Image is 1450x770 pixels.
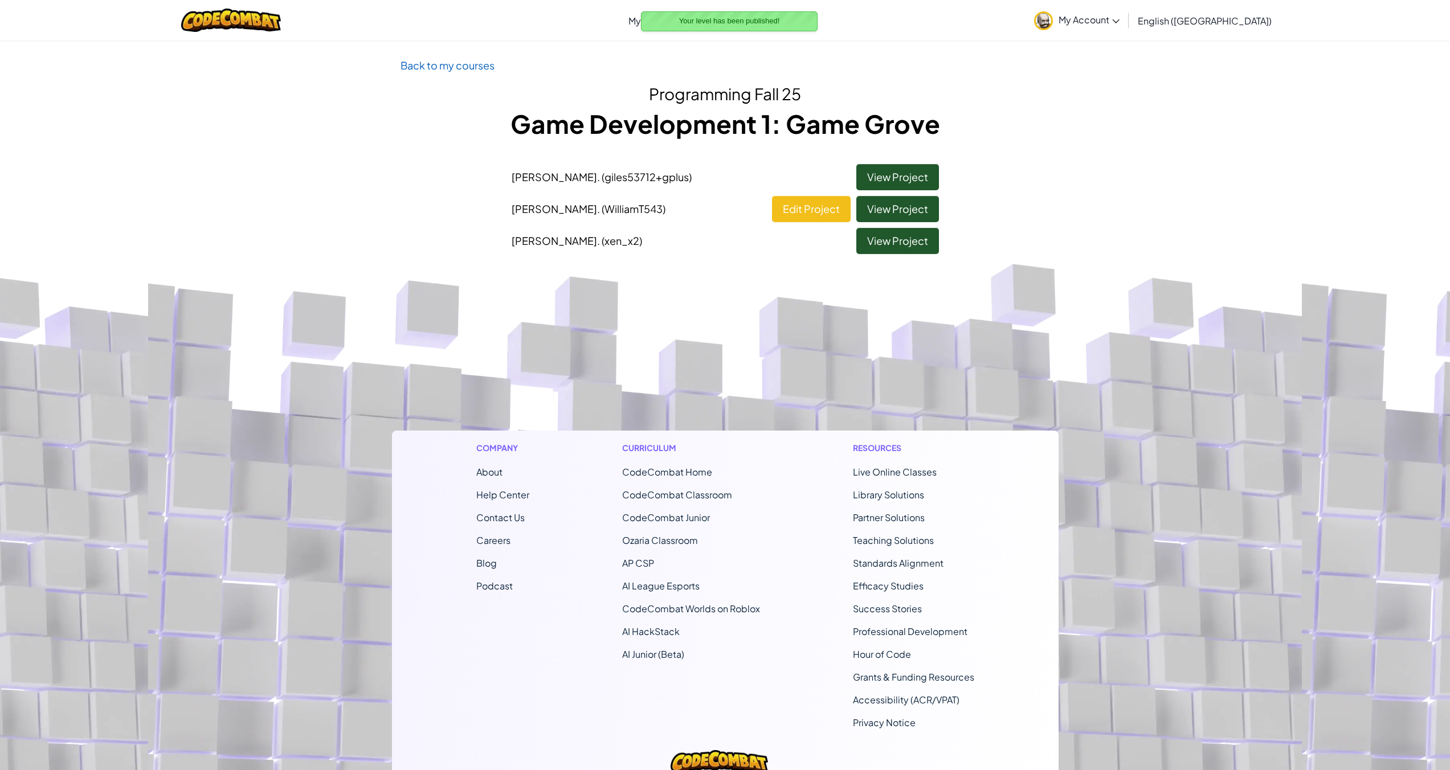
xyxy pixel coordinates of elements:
a: Library Solutions [853,489,924,501]
a: My Account [1028,2,1125,38]
span: English ([GEOGRAPHIC_DATA]) [1138,15,1272,27]
a: Grants & Funding Resources [853,671,974,683]
a: Hour of Code [853,648,911,660]
a: Live Online Classes [853,466,937,478]
img: avatar [1034,11,1053,30]
a: Help Center [476,489,529,501]
a: CodeCombat Classroom [622,489,732,501]
span: CodeCombat Home [622,466,712,478]
a: English ([GEOGRAPHIC_DATA]) [1132,5,1277,36]
a: View Project [856,196,939,222]
img: CodeCombat logo [181,9,281,32]
a: Back to my courses [401,59,495,72]
a: My Courses [623,5,695,36]
span: Your level has been published! [679,17,780,25]
a: Partner Solutions [853,511,925,523]
h1: Game Development 1: Game Grove [401,106,1050,141]
a: CodeCombat Junior [622,511,710,523]
span: My Account [1059,14,1120,26]
a: AI Junior (Beta) [622,648,684,660]
h2: Programming Fall 25 [401,82,1050,106]
a: View Project [856,228,939,254]
a: CodeCombat Worlds on Roblox [622,603,760,615]
a: Edit Project [772,196,851,222]
a: Podcast [476,580,513,592]
h1: Curriculum [622,442,760,454]
a: AI HackStack [622,625,680,637]
span: [PERSON_NAME] [512,170,692,183]
a: Standards Alignment [853,557,943,569]
span: [PERSON_NAME] [512,234,642,247]
a: Accessibility (ACR/VPAT) [853,694,959,706]
a: Blog [476,557,497,569]
a: About [476,466,503,478]
a: Teaching Solutions [853,534,934,546]
span: [PERSON_NAME] [512,202,665,215]
a: Success Stories [853,603,922,615]
h1: Company [476,442,529,454]
a: Careers [476,534,510,546]
a: AI League Esports [622,580,700,592]
a: View Project [856,164,939,190]
a: Efficacy Studies [853,580,924,592]
a: Professional Development [853,625,967,637]
a: AP CSP [622,557,654,569]
span: Contact Us [476,511,525,523]
a: Ozaria Classroom [622,534,698,546]
span: . (WilliamT543) [597,202,665,215]
span: . (xen_x2) [597,234,642,247]
span: My Courses [628,15,679,27]
h1: Resources [853,442,974,454]
span: . (giles53712+gplus) [597,170,692,183]
a: Privacy Notice [853,716,916,728]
